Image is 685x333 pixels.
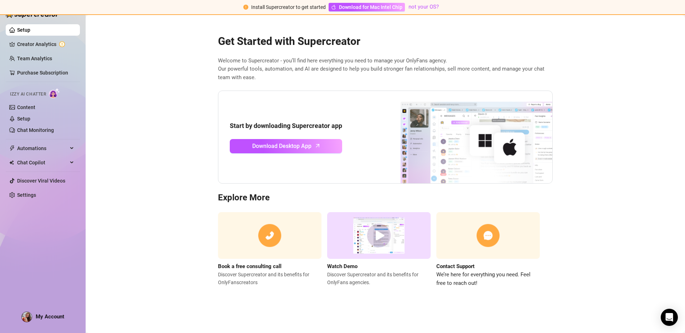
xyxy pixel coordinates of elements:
img: Chat Copilot [9,160,14,165]
strong: Book a free consulting call [218,263,281,270]
span: We’re here for everything you need. Feel free to reach out! [436,271,540,287]
span: arrow-up [314,142,322,150]
span: apple [331,5,336,10]
a: Watch DemoDiscover Supercreator and its benefits for OnlyFans agencies. [327,212,431,287]
span: Welcome to Supercreator - you’ll find here everything you need to manage your OnlyFans agency. Ou... [218,57,553,82]
a: Download Desktop Apparrow-up [230,139,342,153]
strong: Start by downloading Supercreator app [230,122,342,129]
a: Setup [17,116,30,122]
span: Chat Copilot [17,157,68,168]
img: contact support [436,212,540,259]
h3: Explore More [218,192,553,204]
a: Team Analytics [17,56,52,61]
a: Chat Monitoring [17,127,54,133]
span: Install Supercreator to get started [251,4,326,10]
a: Setup [17,27,30,33]
a: Purchase Subscription [17,70,68,76]
a: not your OS? [409,4,439,10]
strong: Watch Demo [327,263,357,270]
span: exclamation-circle [243,5,248,10]
span: Download for Mac Intel Chip [339,3,402,11]
span: Automations [17,143,68,154]
img: download app [374,91,552,184]
img: ALV-UjXqa25aC4PAUsYVsshqNGvgyn74plz6HR6uynWM3KvbNugarcB3WQHz8I_DDHJAHXJ8xZTS7WSQvQSdq-CrnBrb_xAHv... [22,312,32,322]
a: Content [17,104,35,110]
span: My Account [36,313,64,320]
a: Download for Mac Intel Chip [329,3,405,11]
a: Settings [17,192,36,198]
img: supercreator demo [327,212,431,259]
span: Discover Supercreator and its benefits for OnlyFans agencies. [327,271,431,286]
a: Book a free consulting callDiscover Supercreator and its benefits for OnlyFanscreators [218,212,321,287]
span: Izzy AI Chatter [10,91,46,98]
a: Discover Viral Videos [17,178,65,184]
h2: Get Started with Supercreator [218,35,553,48]
img: consulting call [218,212,321,259]
span: Download Desktop App [252,142,311,150]
span: thunderbolt [9,145,15,151]
img: AI Chatter [49,88,60,98]
strong: Contact Support [436,263,475,270]
span: Discover Supercreator and its benefits for OnlyFans creators [218,271,321,286]
a: Creator Analytics exclamation-circle [17,39,74,50]
div: Open Intercom Messenger [661,309,678,326]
